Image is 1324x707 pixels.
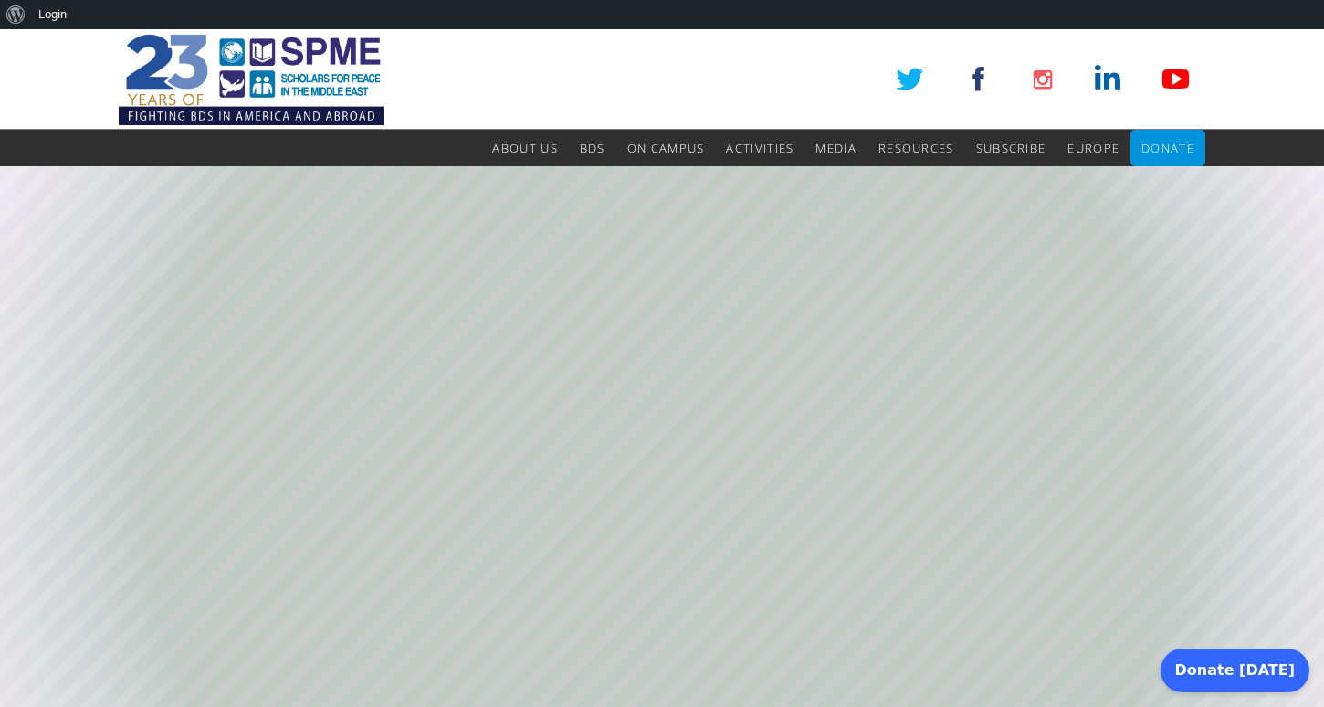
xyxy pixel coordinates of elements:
[627,130,705,166] a: On Campus
[878,130,954,166] a: Resources
[726,140,793,156] span: Activities
[627,140,705,156] span: On Campus
[119,29,384,130] img: SPME
[580,130,605,166] a: BDS
[976,140,1046,156] span: Subscribe
[815,140,856,156] span: Media
[976,130,1046,166] a: Subscribe
[878,140,954,156] span: Resources
[492,130,557,166] a: About Us
[1067,130,1119,166] a: Europe
[1067,140,1119,156] span: Europe
[580,140,605,156] span: BDS
[726,130,793,166] a: Activities
[1141,140,1194,156] span: Donate
[1141,130,1194,166] a: Donate
[492,140,557,156] span: About Us
[815,130,856,166] a: Media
